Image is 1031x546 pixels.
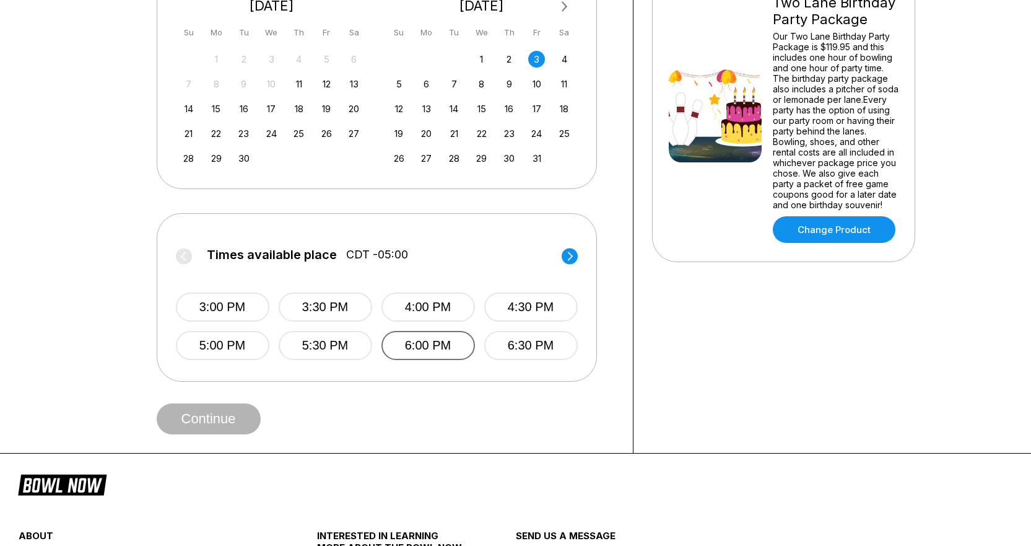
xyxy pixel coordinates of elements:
div: Choose Sunday, October 5th, 2025 [391,76,407,92]
div: Choose Wednesday, October 1st, 2025 [473,51,490,68]
div: Choose Saturday, September 20th, 2025 [346,100,362,117]
button: 5:00 PM [176,331,269,360]
span: Times available place [207,248,337,262]
div: Choose Saturday, October 4th, 2025 [556,51,573,68]
div: Choose Saturday, October 11th, 2025 [556,76,573,92]
div: month 2025-10 [389,50,575,167]
div: month 2025-09 [179,50,365,167]
div: Choose Friday, September 12th, 2025 [318,76,335,92]
div: Choose Sunday, October 12th, 2025 [391,100,407,117]
div: Choose Friday, October 3rd, 2025 [528,51,545,68]
div: Choose Tuesday, September 23rd, 2025 [235,125,252,142]
div: Tu [235,24,252,41]
div: Sa [346,24,362,41]
div: Choose Tuesday, October 21st, 2025 [446,125,463,142]
button: 3:30 PM [279,293,372,322]
div: Choose Sunday, September 21st, 2025 [180,125,197,142]
div: Choose Saturday, September 13th, 2025 [346,76,362,92]
div: Not available Wednesday, September 3rd, 2025 [263,51,280,68]
div: Choose Monday, October 13th, 2025 [418,100,435,117]
div: Choose Tuesday, October 28th, 2025 [446,150,463,167]
button: 3:00 PM [176,293,269,322]
div: Su [180,24,197,41]
div: Su [391,24,407,41]
button: 5:30 PM [279,331,372,360]
div: Choose Thursday, September 11th, 2025 [290,76,307,92]
div: Choose Wednesday, September 17th, 2025 [263,100,280,117]
div: Fr [318,24,335,41]
img: Two Lane Birthday Party Package [669,69,762,162]
div: Not available Tuesday, September 2nd, 2025 [235,51,252,68]
div: Choose Wednesday, October 8th, 2025 [473,76,490,92]
div: Choose Tuesday, October 7th, 2025 [446,76,463,92]
div: Choose Monday, October 20th, 2025 [418,125,435,142]
div: Not available Tuesday, September 9th, 2025 [235,76,252,92]
div: Choose Friday, October 17th, 2025 [528,100,545,117]
div: Sa [556,24,573,41]
div: Choose Sunday, September 28th, 2025 [180,150,197,167]
div: Not available Friday, September 5th, 2025 [318,51,335,68]
div: Choose Tuesday, September 16th, 2025 [235,100,252,117]
button: 4:30 PM [484,293,578,322]
button: 6:00 PM [381,331,475,360]
div: Choose Thursday, October 30th, 2025 [501,150,518,167]
div: Not available Monday, September 1st, 2025 [208,51,225,68]
div: Choose Thursday, October 23rd, 2025 [501,125,518,142]
div: Not available Saturday, September 6th, 2025 [346,51,362,68]
div: Choose Saturday, October 25th, 2025 [556,125,573,142]
div: Choose Sunday, October 19th, 2025 [391,125,407,142]
div: Not available Wednesday, September 10th, 2025 [263,76,280,92]
div: Choose Monday, October 27th, 2025 [418,150,435,167]
div: Choose Tuesday, October 14th, 2025 [446,100,463,117]
div: Th [290,24,307,41]
div: We [263,24,280,41]
div: Tu [446,24,463,41]
div: Choose Monday, October 6th, 2025 [418,76,435,92]
div: Choose Friday, October 24th, 2025 [528,125,545,142]
div: Mo [418,24,435,41]
div: Mo [208,24,225,41]
div: Choose Sunday, October 26th, 2025 [391,150,407,167]
button: 6:30 PM [484,331,578,360]
div: Fr [528,24,545,41]
div: Choose Thursday, September 25th, 2025 [290,125,307,142]
button: 4:00 PM [381,293,475,322]
span: CDT -05:00 [346,248,408,262]
div: Choose Monday, September 29th, 2025 [208,150,225,167]
div: Choose Wednesday, October 29th, 2025 [473,150,490,167]
div: Choose Sunday, September 14th, 2025 [180,100,197,117]
div: Choose Saturday, October 18th, 2025 [556,100,573,117]
div: Not available Thursday, September 4th, 2025 [290,51,307,68]
div: Choose Wednesday, October 22nd, 2025 [473,125,490,142]
div: Choose Thursday, October 9th, 2025 [501,76,518,92]
div: Choose Thursday, September 18th, 2025 [290,100,307,117]
div: Th [501,24,518,41]
div: Choose Monday, September 22nd, 2025 [208,125,225,142]
div: Choose Wednesday, September 24th, 2025 [263,125,280,142]
div: Not available Monday, September 8th, 2025 [208,76,225,92]
div: Our Two Lane Birthday Party Package is $119.95 and this includes one hour of bowling and one hour... [773,31,898,210]
div: Choose Thursday, October 2nd, 2025 [501,51,518,68]
div: Choose Friday, September 19th, 2025 [318,100,335,117]
div: Not available Sunday, September 7th, 2025 [180,76,197,92]
div: Choose Friday, October 10th, 2025 [528,76,545,92]
div: Choose Tuesday, September 30th, 2025 [235,150,252,167]
div: Choose Friday, September 26th, 2025 [318,125,335,142]
div: Choose Monday, September 15th, 2025 [208,100,225,117]
div: Choose Friday, October 31st, 2025 [528,150,545,167]
div: We [473,24,490,41]
div: Choose Wednesday, October 15th, 2025 [473,100,490,117]
div: Choose Saturday, September 27th, 2025 [346,125,362,142]
a: Change Product [773,216,895,243]
div: Choose Thursday, October 16th, 2025 [501,100,518,117]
